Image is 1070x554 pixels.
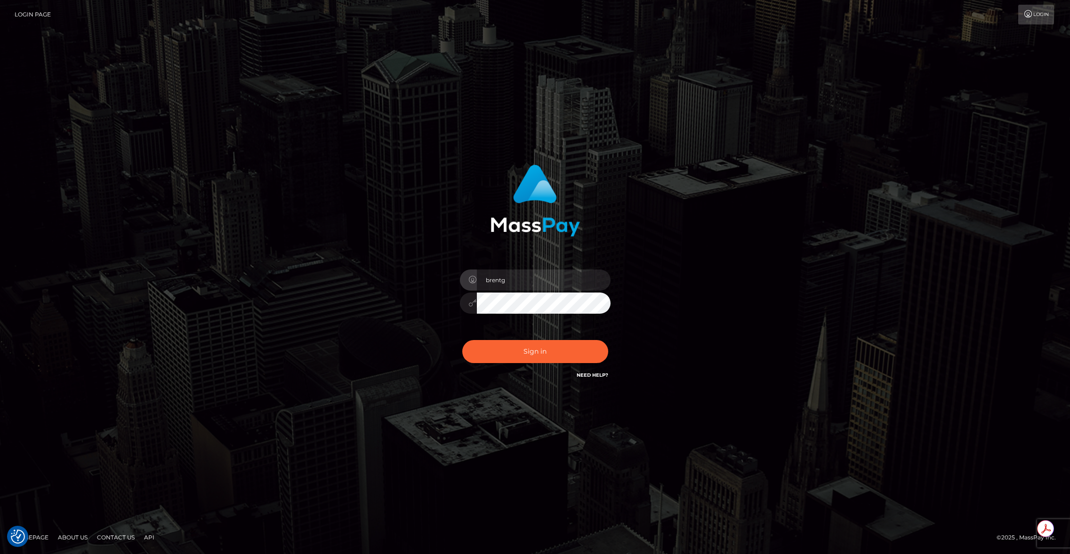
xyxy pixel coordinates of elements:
[577,372,608,378] a: Need Help?
[997,532,1063,543] div: © 2025 , MassPay Inc.
[140,530,158,545] a: API
[11,530,25,544] button: Consent Preferences
[11,530,25,544] img: Revisit consent button
[10,530,52,545] a: Homepage
[491,165,580,237] img: MassPay Login
[477,269,611,291] input: Username...
[54,530,91,545] a: About Us
[1018,5,1054,24] a: Login
[93,530,138,545] a: Contact Us
[15,5,51,24] a: Login Page
[462,340,608,363] button: Sign in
